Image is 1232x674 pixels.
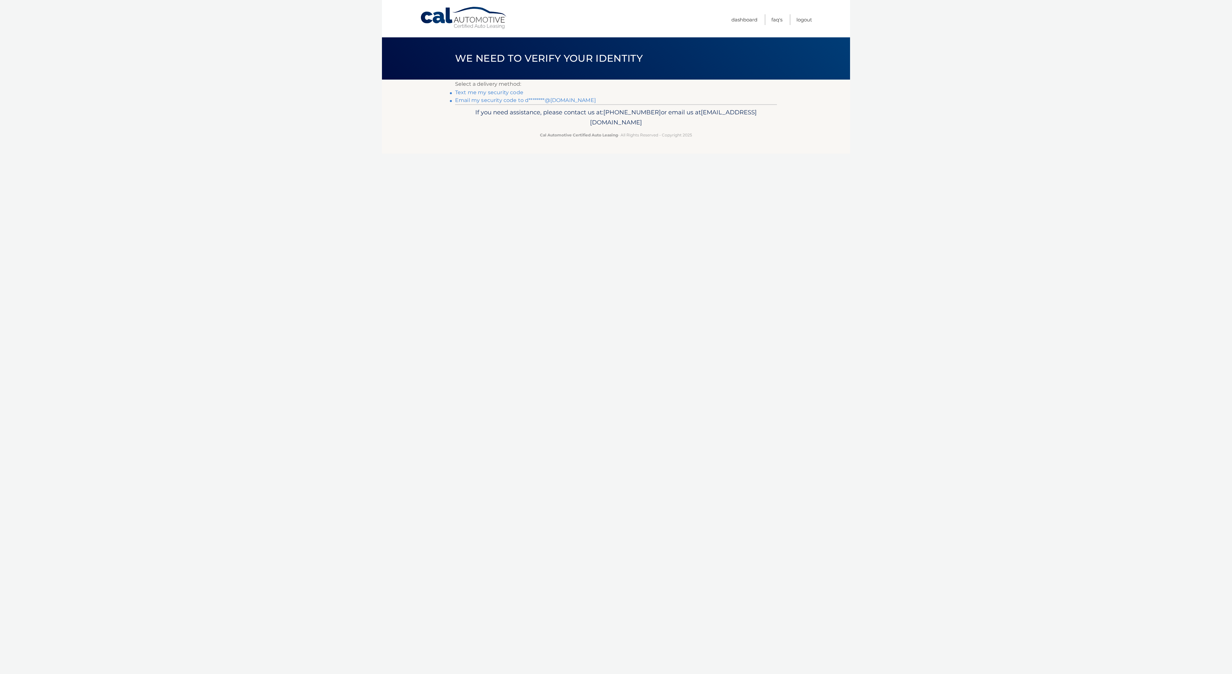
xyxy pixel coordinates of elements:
span: We need to verify your identity [455,52,643,64]
p: Select a delivery method: [455,80,777,89]
a: Dashboard [731,14,757,25]
a: Text me my security code [455,89,523,95]
a: FAQ's [771,14,782,25]
a: Logout [796,14,812,25]
strong: Cal Automotive Certified Auto Leasing [540,133,618,137]
p: If you need assistance, please contact us at: or email us at [459,107,773,128]
a: Email my security code to d********@[DOMAIN_NAME] [455,97,596,103]
p: - All Rights Reserved - Copyright 2025 [459,132,773,138]
a: Cal Automotive [420,6,508,30]
span: [PHONE_NUMBER] [603,108,661,116]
